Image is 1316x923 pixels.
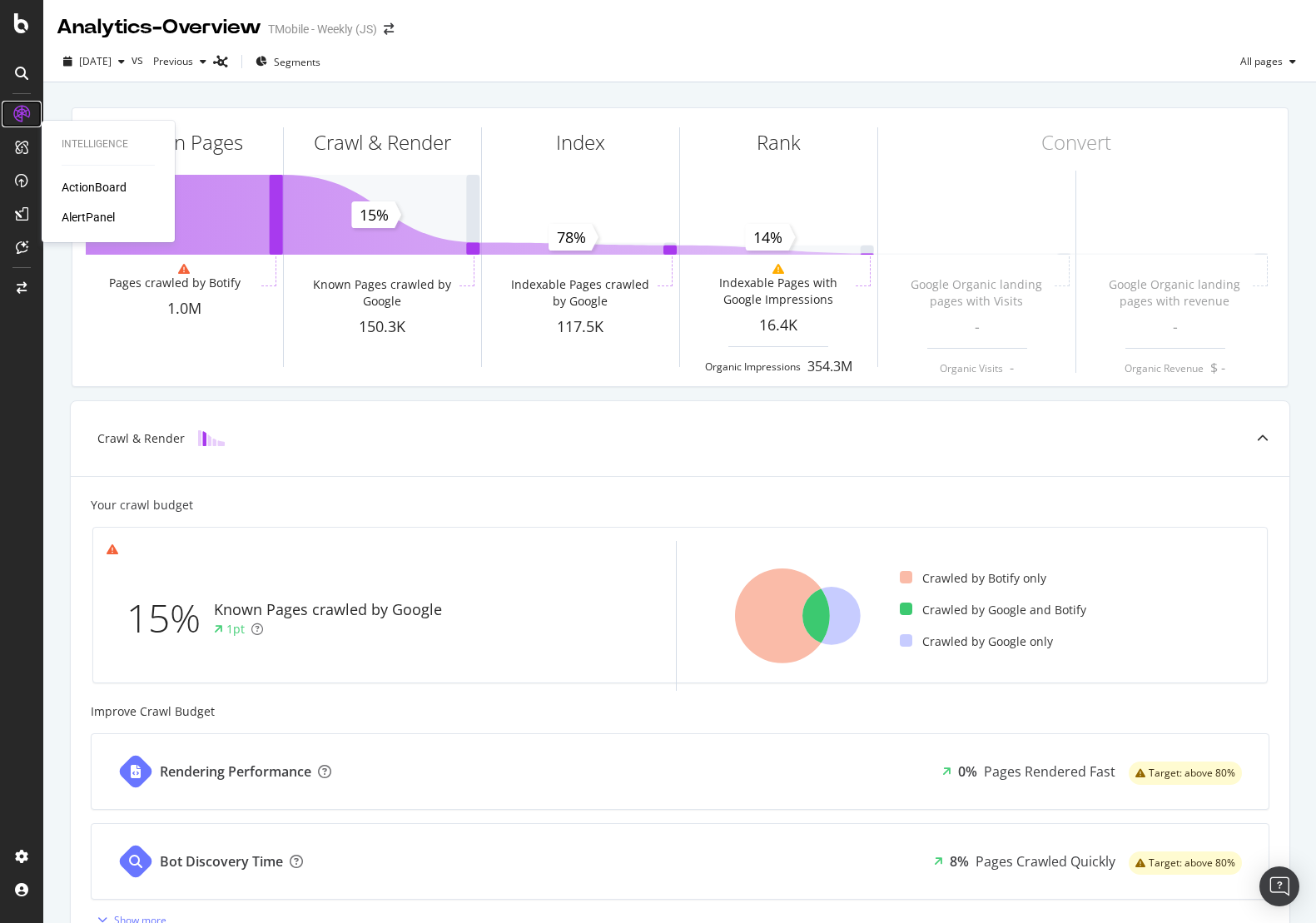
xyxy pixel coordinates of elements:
[146,48,213,75] button: Previous
[900,570,1046,587] div: Crawled by Botify only
[950,852,969,871] div: 8%
[680,315,877,336] div: 16.4K
[146,54,193,68] span: Previous
[268,21,377,37] div: TMobile - Weekly (JS)
[91,823,1269,900] a: Bot Discovery Time8%Pages Crawled Quicklywarning label
[958,762,977,782] div: 0%
[226,621,245,638] div: 1pt
[757,128,801,156] div: Rank
[132,52,146,68] span: vs
[1234,54,1283,68] span: All pages
[160,852,283,871] div: Bot Discovery Time
[91,733,1269,810] a: Rendering Performance0%Pages Rendered Fastwarning label
[198,430,225,446] img: block-icon
[703,275,852,308] div: Indexable Pages with Google Impressions
[62,209,115,226] a: AlertPanel
[807,357,852,376] div: 354.3M
[125,128,243,156] div: Known Pages
[57,48,132,75] button: [DATE]
[900,602,1086,618] div: Crawled by Google and Botify
[62,179,127,196] a: ActionBoard
[900,633,1053,650] div: Crawled by Google only
[1149,768,1235,778] span: Target: above 80%
[976,852,1115,871] div: Pages Crawled Quickly
[482,316,679,338] div: 117.5K
[556,128,605,156] div: Index
[984,762,1115,782] div: Pages Rendered Fast
[384,23,394,35] div: arrow-right-arrow-left
[91,703,1269,720] div: Improve Crawl Budget
[79,54,112,68] span: 2025 Sep. 26th
[705,360,801,374] div: Organic Impressions
[307,276,456,310] div: Known Pages crawled by Google
[127,591,214,646] div: 15%
[314,128,451,156] div: Crawl & Render
[249,48,327,75] button: Segments
[62,137,155,151] div: Intelligence
[1149,858,1235,868] span: Target: above 80%
[1234,48,1303,75] button: All pages
[274,55,320,69] span: Segments
[109,275,241,291] div: Pages crawled by Botify
[284,316,481,338] div: 150.3K
[91,497,193,514] div: Your crawl budget
[86,298,283,320] div: 1.0M
[214,599,442,621] div: Known Pages crawled by Google
[505,276,654,310] div: Indexable Pages crawled by Google
[1129,851,1242,875] div: warning label
[160,762,311,782] div: Rendering Performance
[57,13,261,42] div: Analytics - Overview
[1129,762,1242,785] div: warning label
[97,430,185,447] div: Crawl & Render
[1259,866,1299,906] div: Open Intercom Messenger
